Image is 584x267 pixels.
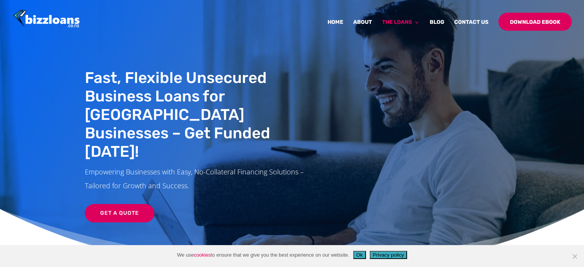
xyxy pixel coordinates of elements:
button: Ok [353,251,366,259]
a: Get a Quote [85,204,154,222]
img: Bizzloans New Zealand [13,10,80,28]
span: No [571,252,578,260]
a: Download Ebook [498,13,572,31]
h1: Fast, Flexible Unsecured Business Loans for [GEOGRAPHIC_DATA] Businesses – Get Funded [DATE]! [85,69,315,165]
a: cookies [194,252,211,258]
a: Contact Us [454,20,488,38]
p: Empowering Businesses with Easy, No-Collateral Financing Solutions – Tailored for Growth and Succ... [85,165,315,192]
button: Privacy policy [370,251,407,259]
a: About [353,20,372,38]
a: Blog [430,20,444,38]
a: The Loans [382,20,420,38]
a: Home [328,20,343,38]
span: We use to ensure that we give you the best experience on our website. [177,251,349,259]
